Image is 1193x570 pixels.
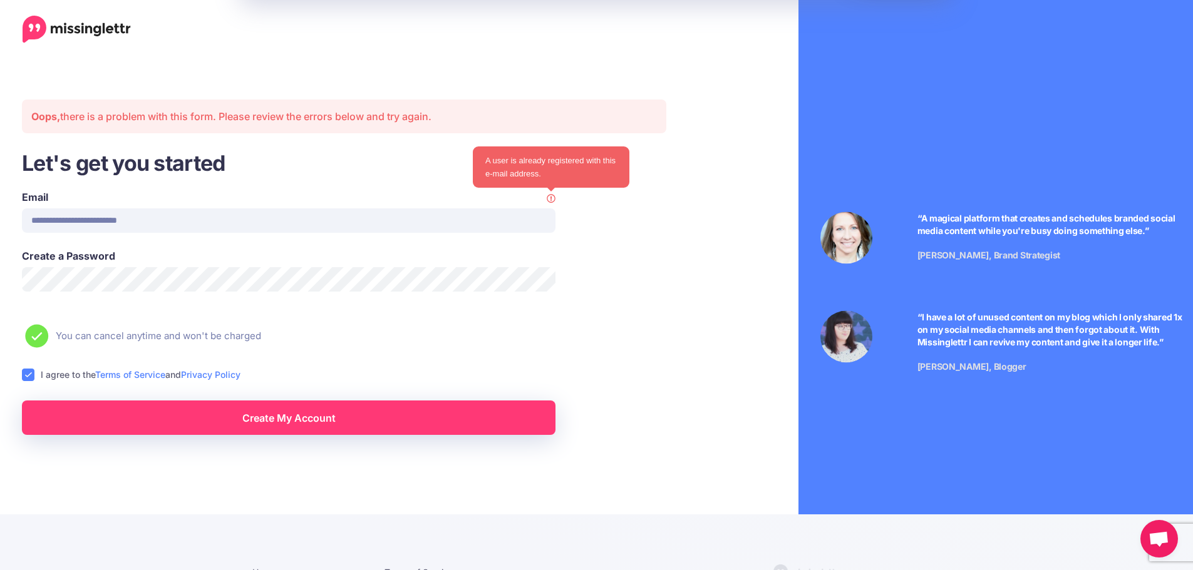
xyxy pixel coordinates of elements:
[20,33,30,43] img: website_grey.svg
[65,74,92,82] div: Domain
[917,310,1189,348] p: “I have a lot of unused content on my blog which I only shared 1x on my social media channels and...
[22,248,555,263] label: Create a Password
[33,33,138,43] div: Domain: [DOMAIN_NAME]
[22,400,555,435] a: Create My Account
[820,310,872,362] img: Testimonial by Jeniffer Kosche
[35,20,61,30] div: v 4.0.25
[22,324,666,348] li: You can cancel anytime and won't be charged
[917,211,1189,237] p: “A magical platform that creates and schedules branded social media content while you're busy doi...
[1140,520,1178,557] div: Chat öffnen
[22,149,666,177] h3: Let's get you started
[122,73,132,83] img: tab_keywords_by_traffic_grey.svg
[22,99,666,133] div: there is a problem with this form. Please review the errors below and try again.
[820,211,872,263] img: Testimonial by Laura Stanik
[917,360,1026,371] span: [PERSON_NAME], Blogger
[23,16,131,43] a: Home
[20,20,30,30] img: logo_orange.svg
[473,146,629,188] div: A user is already registered with this e-mail address.
[51,73,61,83] img: tab_domain_overview_orange.svg
[22,190,555,205] label: Email
[917,249,1060,260] span: [PERSON_NAME], Brand Strategist
[136,74,216,82] div: Keywords nach Traffic
[31,110,60,123] strong: Oops,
